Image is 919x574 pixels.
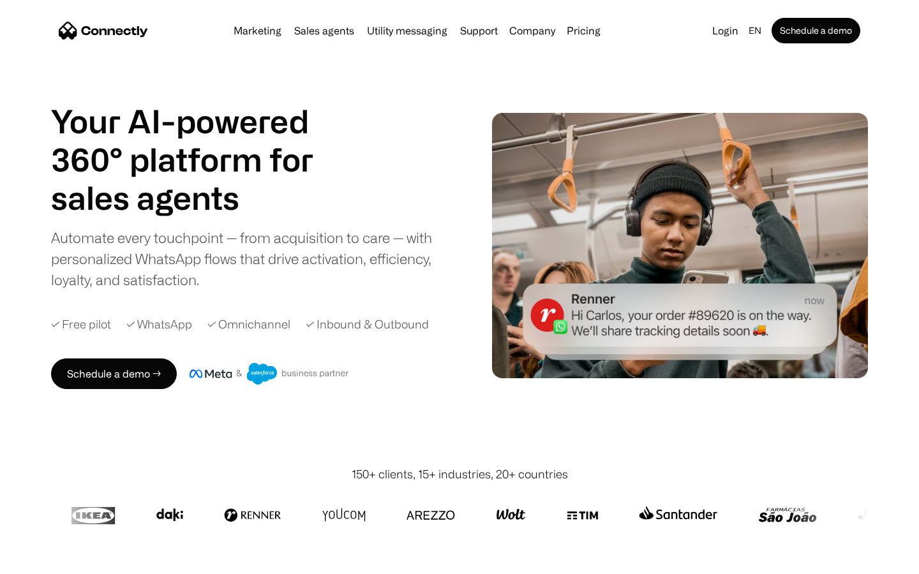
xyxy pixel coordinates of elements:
[749,22,761,40] div: en
[51,358,177,389] a: Schedule a demo →
[51,316,111,333] div: ✓ Free pilot
[51,102,345,179] h1: Your AI-powered 360° platform for
[772,18,860,43] a: Schedule a demo
[228,26,287,36] a: Marketing
[455,26,503,36] a: Support
[562,26,606,36] a: Pricing
[207,316,290,333] div: ✓ Omnichannel
[707,22,743,40] a: Login
[509,22,555,40] div: Company
[289,26,359,36] a: Sales agents
[13,550,77,570] aside: Language selected: English
[26,552,77,570] ul: Language list
[51,179,345,217] h1: sales agents
[362,26,452,36] a: Utility messaging
[352,466,568,483] div: 150+ clients, 15+ industries, 20+ countries
[306,316,429,333] div: ✓ Inbound & Outbound
[190,363,349,385] img: Meta and Salesforce business partner badge.
[126,316,192,333] div: ✓ WhatsApp
[51,227,453,290] div: Automate every touchpoint — from acquisition to care — with personalized WhatsApp flows that driv...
